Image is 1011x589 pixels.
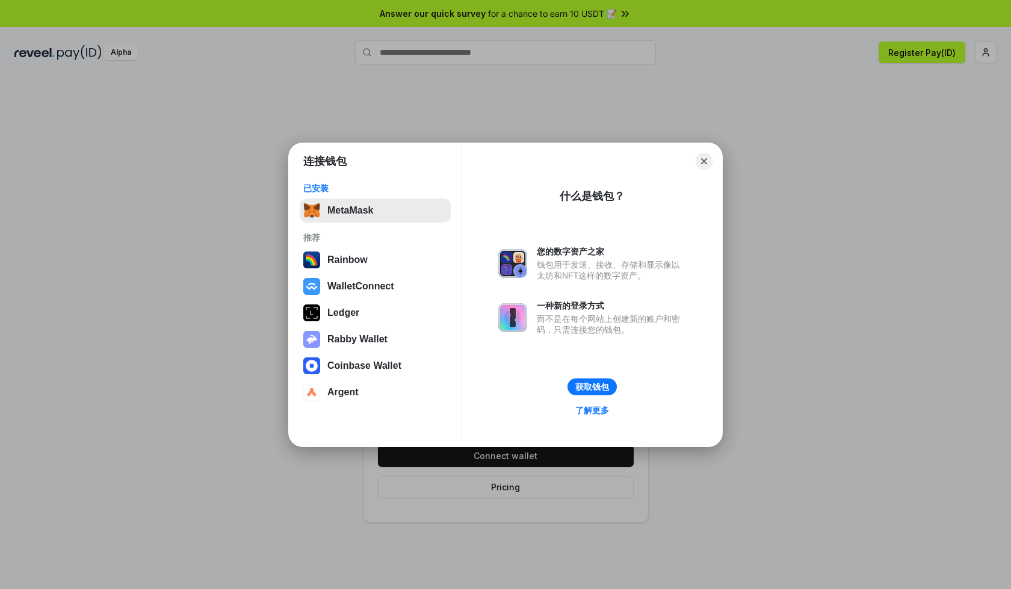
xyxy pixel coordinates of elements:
[300,301,451,325] button: Ledger
[327,360,401,371] div: Coinbase Wallet
[300,248,451,272] button: Rainbow
[300,354,451,378] button: Coinbase Wallet
[303,357,320,374] img: svg+xml,%3Csvg%20width%3D%2228%22%20height%3D%2228%22%20viewBox%3D%220%200%2028%2028%22%20fill%3D...
[567,378,617,395] button: 获取钱包
[303,384,320,401] img: svg+xml,%3Csvg%20width%3D%2228%22%20height%3D%2228%22%20viewBox%3D%220%200%2028%2028%22%20fill%3D...
[498,249,527,278] img: svg+xml,%3Csvg%20xmlns%3D%22http%3A%2F%2Fwww.w3.org%2F2000%2Fsvg%22%20fill%3D%22none%22%20viewBox...
[498,303,527,332] img: svg+xml,%3Csvg%20xmlns%3D%22http%3A%2F%2Fwww.w3.org%2F2000%2Fsvg%22%20fill%3D%22none%22%20viewBox...
[327,387,359,398] div: Argent
[575,405,609,416] div: 了解更多
[303,251,320,268] img: svg+xml,%3Csvg%20width%3D%22120%22%20height%3D%22120%22%20viewBox%3D%220%200%20120%20120%22%20fil...
[327,254,368,265] div: Rainbow
[303,154,347,168] h1: 连接钱包
[560,189,625,203] div: 什么是钱包？
[537,246,686,257] div: 您的数字资产之家
[575,381,609,392] div: 获取钱包
[327,334,388,345] div: Rabby Wallet
[327,307,359,318] div: Ledger
[303,304,320,321] img: svg+xml,%3Csvg%20xmlns%3D%22http%3A%2F%2Fwww.w3.org%2F2000%2Fsvg%22%20width%3D%2228%22%20height%3...
[300,327,451,351] button: Rabby Wallet
[303,232,447,243] div: 推荐
[303,331,320,348] img: svg+xml,%3Csvg%20xmlns%3D%22http%3A%2F%2Fwww.w3.org%2F2000%2Fsvg%22%20fill%3D%22none%22%20viewBox...
[300,274,451,298] button: WalletConnect
[303,202,320,219] img: svg+xml,%3Csvg%20fill%3D%22none%22%20height%3D%2233%22%20viewBox%3D%220%200%2035%2033%22%20width%...
[568,402,616,418] a: 了解更多
[537,300,686,311] div: 一种新的登录方式
[300,199,451,223] button: MetaMask
[303,278,320,295] img: svg+xml,%3Csvg%20width%3D%2228%22%20height%3D%2228%22%20viewBox%3D%220%200%2028%2028%22%20fill%3D...
[327,281,394,292] div: WalletConnect
[300,380,451,404] button: Argent
[537,313,686,335] div: 而不是在每个网站上创建新的账户和密码，只需连接您的钱包。
[327,205,373,216] div: MetaMask
[696,153,713,170] button: Close
[537,259,686,281] div: 钱包用于发送、接收、存储和显示像以太坊和NFT这样的数字资产。
[303,183,447,194] div: 已安装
